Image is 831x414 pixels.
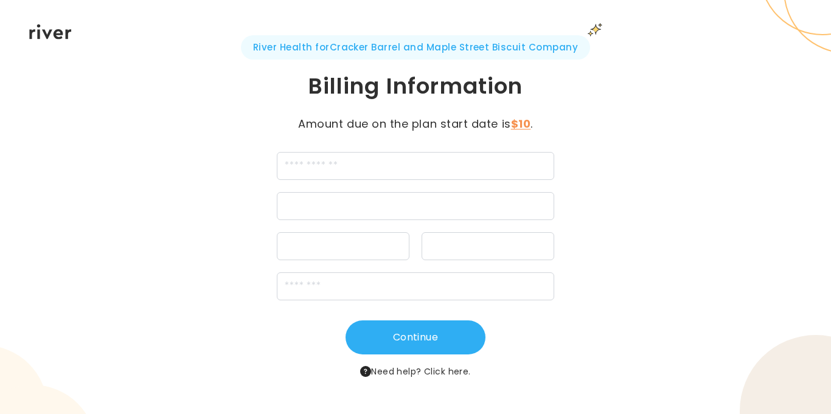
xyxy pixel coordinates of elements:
iframe: Secure card number input frame [285,201,546,213]
p: Amount due on the plan start date is . [279,116,552,133]
iframe: Secure CVC input frame [429,241,546,253]
span: River Health for Cracker Barrel and Maple Street Biscuit Company [241,35,590,60]
h1: Billing Information [218,72,614,101]
strong: $10 [511,116,531,131]
span: Need help? [360,364,470,379]
button: Continue [346,320,485,354]
input: cardName [277,152,554,180]
input: zipCode [277,272,554,300]
iframe: Secure expiration date input frame [285,241,402,253]
button: Click here. [424,364,471,379]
